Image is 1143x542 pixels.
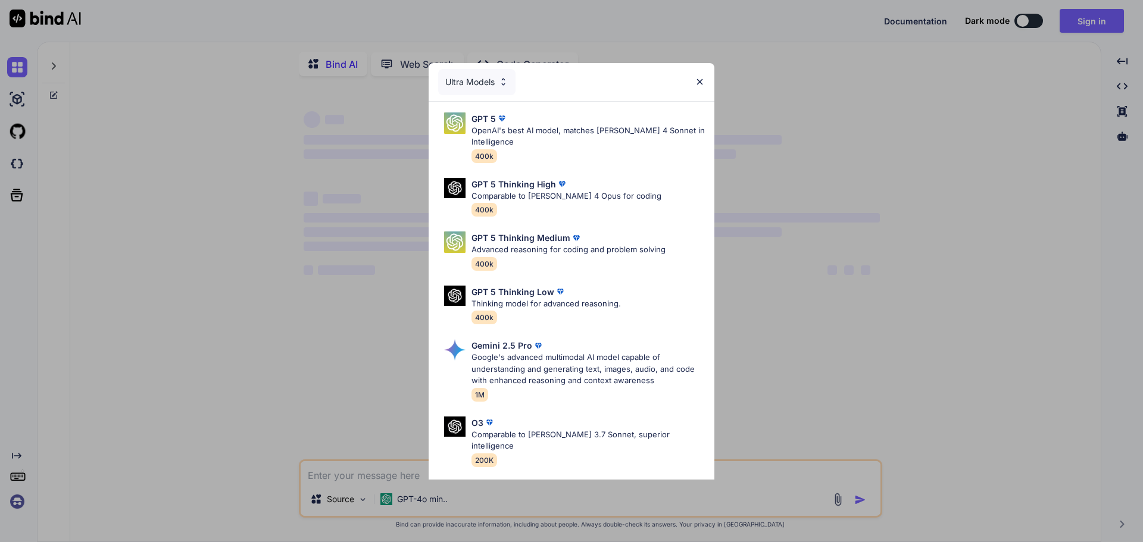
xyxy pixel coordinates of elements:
[471,178,556,190] p: GPT 5 Thinking High
[554,286,566,297] img: premium
[444,178,466,199] img: Pick Models
[471,257,497,271] span: 400k
[438,69,516,95] div: Ultra Models
[498,77,508,87] img: Pick Models
[471,244,666,256] p: Advanced reasoning for coding and problem solving
[471,203,497,217] span: 400k
[471,298,621,310] p: Thinking model for advanced reasoning.
[471,286,554,298] p: GPT 5 Thinking Low
[532,340,544,352] img: premium
[471,149,497,163] span: 400k
[496,112,508,124] img: premium
[471,416,483,429] p: O3
[471,429,705,452] p: Comparable to [PERSON_NAME] 3.7 Sonnet, superior intelligence
[471,339,532,352] p: Gemini 2.5 Pro
[444,339,466,361] img: Pick Models
[471,311,497,324] span: 400k
[471,453,497,467] span: 200K
[556,178,568,190] img: premium
[471,112,496,125] p: GPT 5
[471,190,661,202] p: Comparable to [PERSON_NAME] 4 Opus for coding
[444,231,466,253] img: Pick Models
[483,416,495,428] img: premium
[471,231,570,244] p: GPT 5 Thinking Medium
[471,388,488,402] span: 1M
[471,352,705,387] p: Google's advanced multimodal AI model capable of understanding and generating text, images, audio...
[444,416,466,437] img: Pick Models
[444,286,466,306] img: Pick Models
[444,112,466,134] img: Pick Models
[471,125,705,148] p: OpenAI's best AI model, matches [PERSON_NAME] 4 Sonnet in Intelligence
[695,77,705,87] img: close
[570,232,582,244] img: premium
